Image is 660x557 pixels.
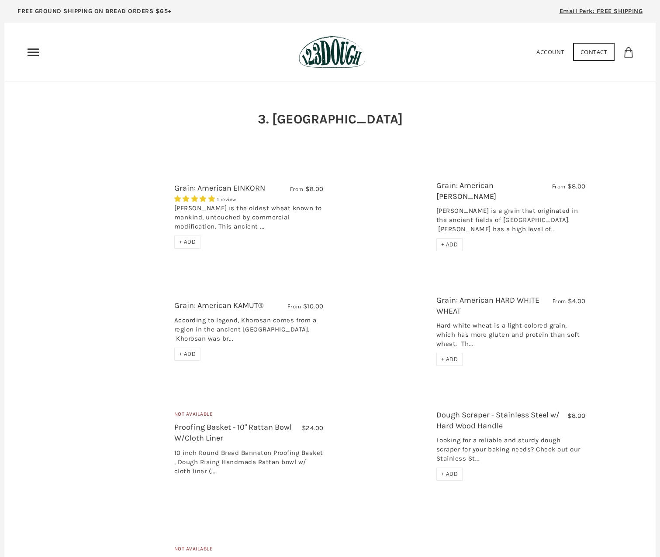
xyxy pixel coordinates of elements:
a: Email Perk: FREE SHIPPING [546,4,656,23]
span: + ADD [441,355,458,363]
a: FREE GROUND SHIPPING ON BREAD ORDERS $65+ [4,4,185,23]
span: $8.00 [305,185,324,193]
span: + ADD [441,241,458,248]
div: Hard white wheat is a light colored grain, which has more gluten and protein than soft wheat. Th... [436,321,586,353]
a: Grain: American KAMUT® [75,284,168,377]
div: + ADD [174,236,201,249]
span: From [553,297,566,305]
a: Dough Scraper - Stainless Steel w/ Hard Wood Handle [436,410,560,431]
div: + ADD [436,353,463,366]
a: Grain: American [PERSON_NAME] [436,181,496,201]
a: Account [536,48,564,56]
a: Contact [573,43,615,61]
div: Not Available [174,410,324,422]
span: $8.00 [567,182,586,190]
div: + ADD [174,348,201,361]
div: [PERSON_NAME] is a grain that originated in the ancient fields of [GEOGRAPHIC_DATA]. [PERSON_NAME... [436,206,586,238]
h2: 3. [GEOGRAPHIC_DATA] [258,110,403,128]
span: From [287,303,301,310]
nav: Primary [26,45,40,59]
span: From [290,185,304,193]
div: Not Available [174,545,324,557]
a: Grain: American HARD WHITE WHEAT [337,284,430,377]
span: + ADD [441,470,458,478]
img: 123Dough Bakery [299,36,366,68]
div: According to legend, Khorosan comes from a region in the ancient [GEOGRAPHIC_DATA]. Khorosan was ... [174,316,324,348]
a: Dough Scraper - Stainless Steel w/ Hard Wood Handle [337,399,430,492]
a: Grain: American EINKORN [75,169,168,262]
div: [PERSON_NAME] is the oldest wheat known to mankind, untouched by commercial modification. This an... [174,204,324,236]
a: Grain: American EINKORN [174,183,265,193]
a: Grain: American KAMUT® [174,301,263,310]
span: 5.00 stars [174,195,217,203]
div: + ADD [436,468,463,481]
a: Grain: American HARD WHITE WHEAT [436,295,539,316]
div: 10 inch Round Bread Banneton Proofing Basket , Dough Rising Handmade Rattan bowl w/ cloth liner (... [174,448,324,480]
span: Email Perk: FREE SHIPPING [560,7,643,15]
span: $4.00 [568,297,586,305]
div: + ADD [436,238,463,251]
a: Proofing Basket - 10" Rattan Bowl W/Cloth Liner [75,399,168,492]
p: FREE GROUND SHIPPING ON BREAD ORDERS $65+ [17,7,172,16]
span: 1 review [217,197,236,202]
span: From [552,183,566,190]
span: $8.00 [567,412,586,420]
span: $10.00 [303,302,324,310]
span: + ADD [179,238,196,246]
span: $24.00 [302,424,324,432]
a: Grain: American EMMER [337,169,430,262]
a: Proofing Basket - 10" Rattan Bowl W/Cloth Liner [174,422,292,443]
span: + ADD [179,350,196,358]
div: Looking for a reliable and sturdy dough scraper for your baking needs? Check out our Stainless St... [436,436,586,468]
